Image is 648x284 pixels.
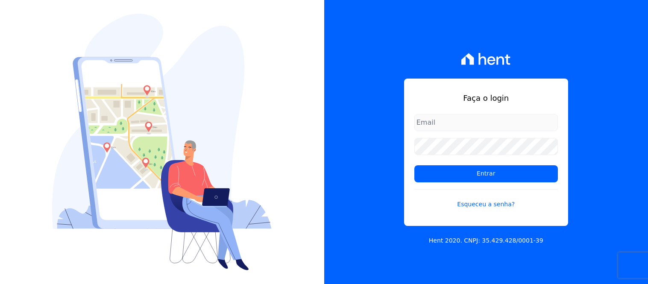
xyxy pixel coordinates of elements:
h1: Faça o login [414,92,558,104]
a: Esqueceu a senha? [414,189,558,209]
input: Entrar [414,165,558,182]
p: Hent 2020. CNPJ: 35.429.428/0001-39 [429,236,543,245]
img: Login [52,14,272,270]
input: Email [414,114,558,131]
